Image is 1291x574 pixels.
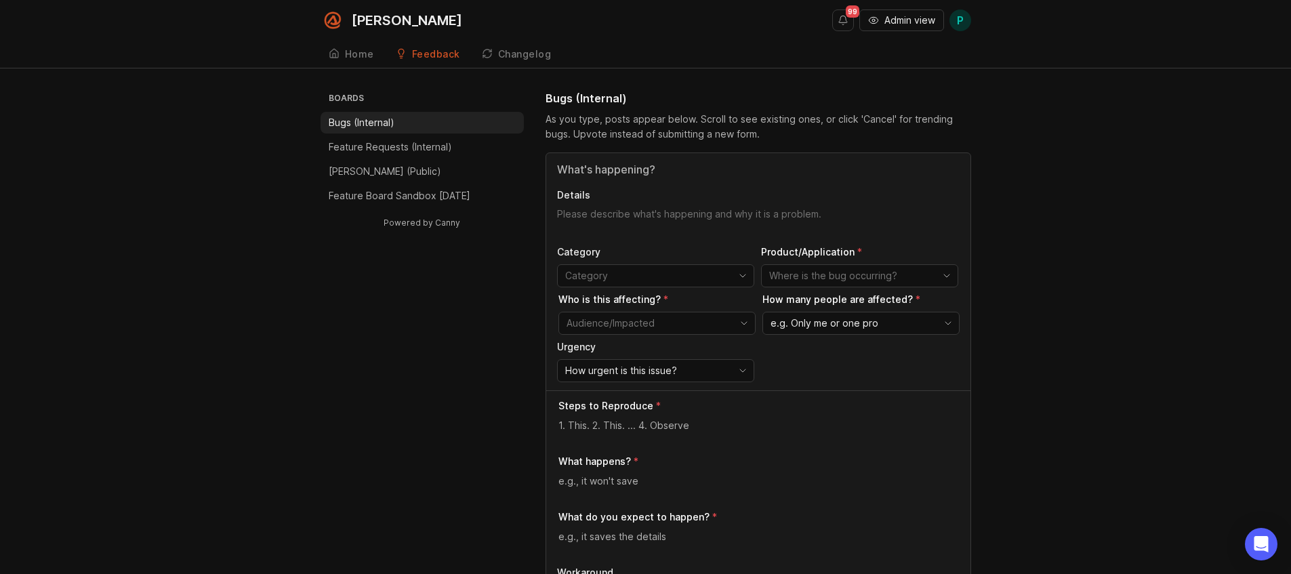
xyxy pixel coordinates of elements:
a: Feature Board Sandbox [DATE] [321,185,524,207]
input: Where is the bug occurring? [769,268,935,283]
button: Notifications [832,9,854,31]
button: P [949,9,971,31]
div: toggle menu [761,264,958,287]
input: Title [557,161,960,178]
span: How urgent is this issue? [565,363,677,378]
p: Feature Board Sandbox [DATE] [329,189,470,203]
div: toggle menu [557,264,754,287]
a: Changelog [474,41,560,68]
p: Who is this affecting? [558,293,756,306]
div: toggle menu [762,312,960,335]
span: P [957,12,964,28]
svg: toggle icon [733,318,755,329]
span: Admin view [884,14,935,27]
svg: toggle icon [732,365,754,376]
p: How many people are affected? [762,293,960,306]
div: [PERSON_NAME] [352,14,462,27]
a: Feedback [388,41,468,68]
button: Admin view [859,9,944,31]
div: As you type, posts appear below. Scroll to see existing ones, or click 'Cancel' for trending bugs... [546,112,971,142]
p: Bugs (Internal) [329,116,394,129]
svg: toggle icon [936,270,958,281]
svg: toggle icon [937,318,959,329]
h3: Boards [326,90,524,109]
svg: toggle icon [732,270,754,281]
h1: Bugs (Internal) [546,90,627,106]
a: Powered by Canny [382,215,462,230]
p: What happens? [558,455,631,468]
p: [PERSON_NAME] (Public) [329,165,441,178]
div: Open Intercom Messenger [1245,528,1277,560]
p: What do you expect to happen? [558,510,710,524]
span: e.g. Only me or one pro [771,316,878,331]
a: Home [321,41,382,68]
textarea: Details [557,207,960,234]
p: Category [557,245,754,259]
a: Feature Requests (Internal) [321,136,524,158]
div: Home [345,49,374,59]
input: Audience/Impacted [567,316,732,331]
a: [PERSON_NAME] (Public) [321,161,524,182]
p: Urgency [557,340,754,354]
span: 99 [846,5,859,18]
p: Steps to Reproduce [558,399,653,413]
div: toggle menu [557,359,754,382]
div: Changelog [498,49,552,59]
p: Details [557,188,960,202]
img: Smith.ai logo [321,8,345,33]
p: Feature Requests (Internal) [329,140,452,154]
div: Feedback [412,49,460,59]
p: Product/Application [761,245,958,259]
div: toggle menu [558,312,756,335]
input: Category [565,268,731,283]
a: Bugs (Internal) [321,112,524,134]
